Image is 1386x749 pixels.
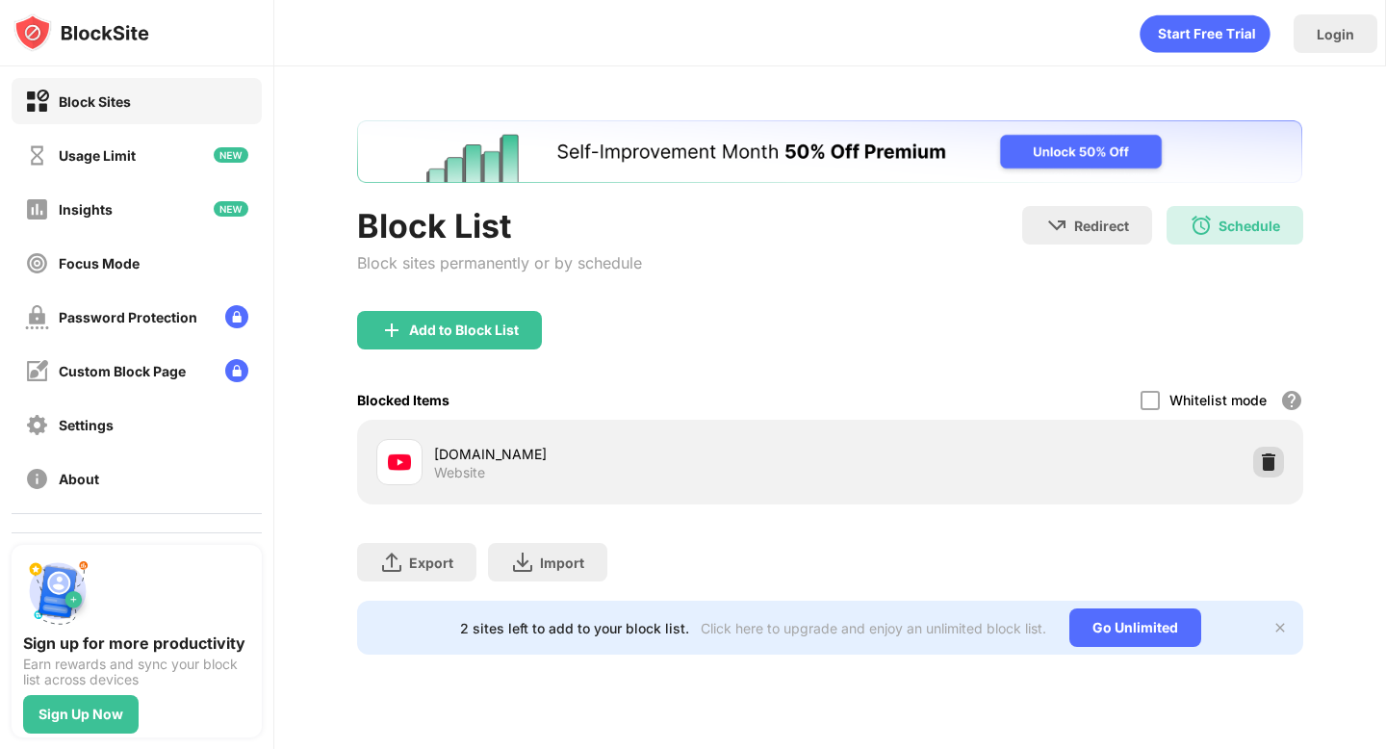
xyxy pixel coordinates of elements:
img: lock-menu.svg [225,359,248,382]
img: lock-menu.svg [225,305,248,328]
img: about-off.svg [25,467,49,491]
div: Insights [59,201,113,218]
img: focus-off.svg [25,251,49,275]
div: Schedule [1219,218,1280,234]
img: logo-blocksite.svg [13,13,149,52]
div: Earn rewards and sync your block list across devices [23,657,250,687]
div: Import [540,555,584,571]
img: x-button.svg [1272,620,1288,635]
iframe: Banner [357,120,1302,183]
img: new-icon.svg [214,147,248,163]
img: time-usage-off.svg [25,143,49,168]
img: insights-off.svg [25,197,49,221]
div: Block Sites [59,93,131,110]
div: Block List [357,206,642,245]
div: Whitelist mode [1169,392,1267,408]
div: animation [1140,14,1270,53]
img: settings-off.svg [25,413,49,437]
div: Click here to upgrade and enjoy an unlimited block list. [701,620,1046,636]
div: Settings [59,417,114,433]
div: Password Protection [59,309,197,325]
div: Blocked Items [357,392,449,408]
div: 2 sites left to add to your block list. [460,620,689,636]
img: new-icon.svg [214,201,248,217]
div: Usage Limit [59,147,136,164]
img: password-protection-off.svg [25,305,49,329]
img: favicons [388,451,411,474]
div: Website [434,464,485,481]
img: customize-block-page-off.svg [25,359,49,383]
div: Go Unlimited [1069,608,1201,647]
div: [DOMAIN_NAME] [434,444,830,464]
div: Export [409,555,453,571]
div: Focus Mode [59,255,140,271]
div: Sign up for more productivity [23,633,250,653]
div: Sign Up Now [38,707,123,722]
div: Block sites permanently or by schedule [357,253,642,272]
div: Login [1317,26,1354,42]
img: block-on.svg [25,90,49,114]
div: About [59,471,99,487]
div: Custom Block Page [59,363,186,379]
div: Add to Block List [409,323,519,338]
div: Redirect [1074,218,1129,234]
img: push-signup.svg [23,556,92,626]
